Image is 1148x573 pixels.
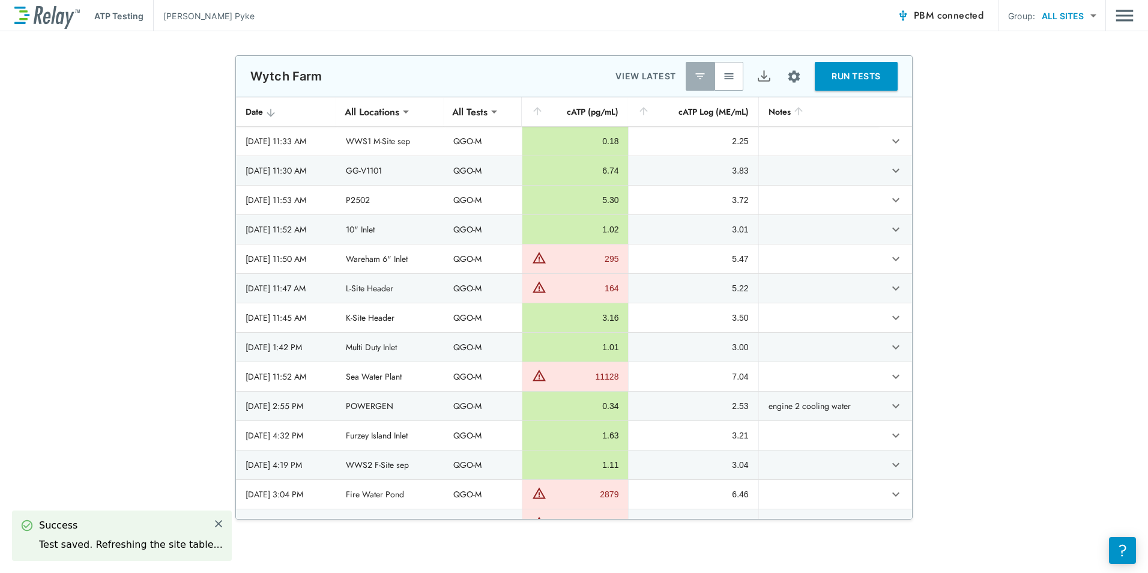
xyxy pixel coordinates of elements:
[1008,10,1035,22] p: Group:
[638,194,748,206] div: 3.72
[532,459,618,471] div: 1.11
[638,429,748,441] div: 3.21
[886,131,906,151] button: expand row
[14,3,80,29] img: LuminUltra Relay
[886,219,906,240] button: expand row
[94,10,143,22] p: ATP Testing
[444,303,522,332] td: QGO-M
[444,362,522,391] td: QGO-M
[694,70,706,82] img: Latest
[886,396,906,416] button: expand row
[336,215,443,244] td: 10" Inlet
[246,400,327,412] div: [DATE] 2:55 PM
[444,509,522,538] td: QGO-M
[336,421,443,450] td: Furzey Island Inlet
[749,62,778,91] button: Export
[336,362,443,391] td: Sea Water Plant
[549,518,618,530] div: 127
[638,253,748,265] div: 5.47
[1116,4,1134,27] button: Main menu
[897,10,909,22] img: Connected Icon
[336,480,443,509] td: Fire Water Pond
[937,8,984,22] span: connected
[778,61,810,92] button: Site setup
[444,156,522,185] td: QGO-M
[638,223,748,235] div: 3.01
[892,4,988,28] button: PBM connected
[638,371,748,383] div: 7.04
[246,312,327,324] div: [DATE] 11:45 AM
[236,97,336,127] th: Date
[39,518,223,533] div: Success
[444,244,522,273] td: QGO-M
[250,69,322,83] p: Wytch Farm
[532,223,618,235] div: 1.02
[246,253,327,265] div: [DATE] 11:50 AM
[886,484,906,505] button: expand row
[246,165,327,177] div: [DATE] 11:30 AM
[886,366,906,387] button: expand row
[886,278,906,299] button: expand row
[638,135,748,147] div: 2.25
[336,303,443,332] td: K-Site Header
[246,135,327,147] div: [DATE] 11:33 AM
[758,392,879,420] td: engine 2 cooling water
[213,518,224,529] img: Close Icon
[444,100,496,124] div: All Tests
[615,69,676,83] p: VIEW LATEST
[444,274,522,303] td: QGO-M
[787,69,802,84] img: Settings Icon
[549,488,618,500] div: 2879
[532,280,546,294] img: Warning
[723,70,735,82] img: View All
[549,371,618,383] div: 11128
[532,429,618,441] div: 1.63
[246,194,327,206] div: [DATE] 11:53 AM
[886,455,906,475] button: expand row
[246,459,327,471] div: [DATE] 4:19 PM
[444,480,522,509] td: QGO-M
[638,488,748,500] div: 6.46
[336,127,443,156] td: WWS1 M-Site sep
[914,7,983,24] span: PBM
[532,400,618,412] div: 0.34
[1116,4,1134,27] img: Drawer Icon
[532,312,618,324] div: 3.16
[532,194,618,206] div: 5.30
[246,429,327,441] div: [DATE] 4:32 PM
[444,186,522,214] td: QGO-M
[336,244,443,273] td: Wareham 6" Inlet
[549,282,618,294] div: 164
[638,312,748,324] div: 3.50
[246,282,327,294] div: [DATE] 11:47 AM
[39,538,223,552] div: Test saved. Refreshing the site table...
[444,450,522,479] td: QGO-M
[246,371,327,383] div: [DATE] 11:52 AM
[246,341,327,353] div: [DATE] 1:42 PM
[336,392,443,420] td: POWERGEN
[336,186,443,214] td: P2502
[886,514,906,534] button: expand row
[757,69,772,84] img: Export Icon
[246,223,327,235] div: [DATE] 11:52 AM
[638,518,748,530] div: 5.10
[815,62,898,91] button: RUN TESTS
[549,253,618,265] div: 295
[444,127,522,156] td: QGO-M
[638,165,748,177] div: 3.83
[886,337,906,357] button: expand row
[886,190,906,210] button: expand row
[336,100,408,124] div: All Locations
[769,105,869,119] div: Notes
[886,249,906,269] button: expand row
[532,250,546,265] img: Warning
[246,488,327,500] div: [DATE] 3:04 PM
[886,160,906,181] button: expand row
[532,486,546,500] img: Warning
[532,515,546,530] img: Warning
[336,274,443,303] td: L-Site Header
[532,341,618,353] div: 1.01
[444,333,522,362] td: QGO-M
[886,425,906,446] button: expand row
[531,105,618,119] div: cATP (pg/mL)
